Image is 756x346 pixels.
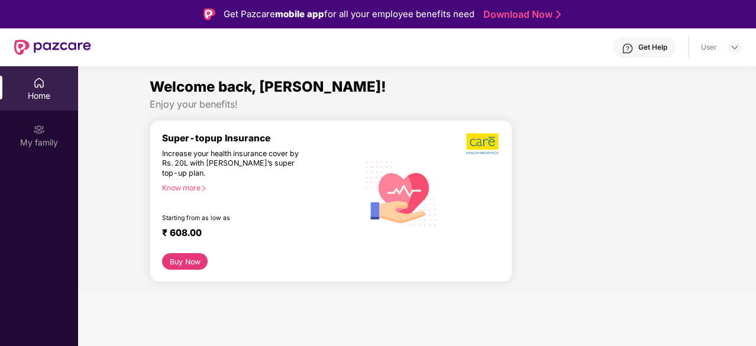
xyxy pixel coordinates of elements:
[483,8,557,21] a: Download Now
[14,40,91,55] img: New Pazcare Logo
[150,98,684,111] div: Enjoy your benefits!
[33,77,45,89] img: svg+xml;base64,PHN2ZyBpZD0iSG9tZSIgeG1sbnM9Imh0dHA6Ly93d3cudzMub3JnLzIwMDAvc3ZnIiB3aWR0aD0iMjAiIG...
[359,150,444,235] img: svg+xml;base64,PHN2ZyB4bWxucz0iaHR0cDovL3d3dy53My5vcmcvMjAwMC9zdmciIHhtbG5zOnhsaW5rPSJodHRwOi8vd3...
[162,227,347,241] div: ₹ 608.00
[162,183,352,192] div: Know more
[622,43,634,54] img: svg+xml;base64,PHN2ZyBpZD0iSGVscC0zMngzMiIgeG1sbnM9Imh0dHA6Ly93d3cudzMub3JnLzIwMDAvc3ZnIiB3aWR0aD...
[556,8,561,21] img: Stroke
[162,214,309,222] div: Starting from as low as
[162,149,308,179] div: Increase your health insurance cover by Rs. 20L with [PERSON_NAME]’s super top-up plan.
[203,8,215,20] img: Logo
[224,7,474,21] div: Get Pazcare for all your employee benefits need
[150,78,386,95] span: Welcome back, [PERSON_NAME]!
[162,132,359,144] div: Super-topup Insurance
[201,185,207,192] span: right
[162,253,208,270] button: Buy Now
[638,43,667,52] div: Get Help
[466,132,500,155] img: b5dec4f62d2307b9de63beb79f102df3.png
[275,8,324,20] strong: mobile app
[701,43,717,52] div: User
[33,124,45,135] img: svg+xml;base64,PHN2ZyB3aWR0aD0iMjAiIGhlaWdodD0iMjAiIHZpZXdCb3g9IjAgMCAyMCAyMCIgZmlsbD0ibm9uZSIgeG...
[730,43,739,52] img: svg+xml;base64,PHN2ZyBpZD0iRHJvcGRvd24tMzJ4MzIiIHhtbG5zPSJodHRwOi8vd3d3LnczLm9yZy8yMDAwL3N2ZyIgd2...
